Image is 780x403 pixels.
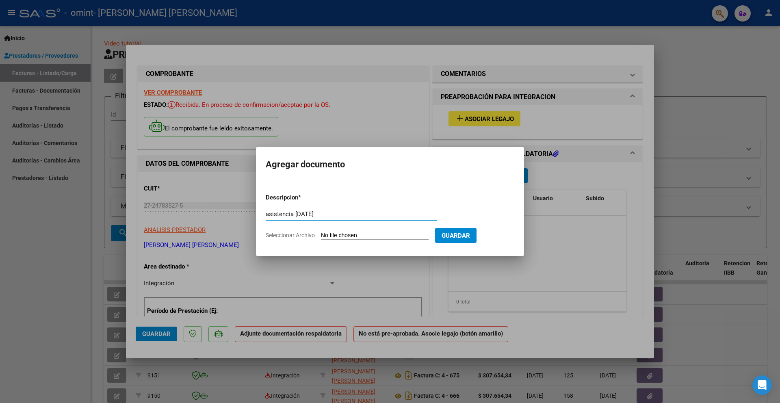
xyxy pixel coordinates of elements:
[752,375,772,395] div: Open Intercom Messenger
[266,157,514,172] h2: Agregar documento
[266,193,340,202] p: Descripcion
[442,232,470,239] span: Guardar
[435,228,477,243] button: Guardar
[266,232,315,238] span: Seleccionar Archivo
